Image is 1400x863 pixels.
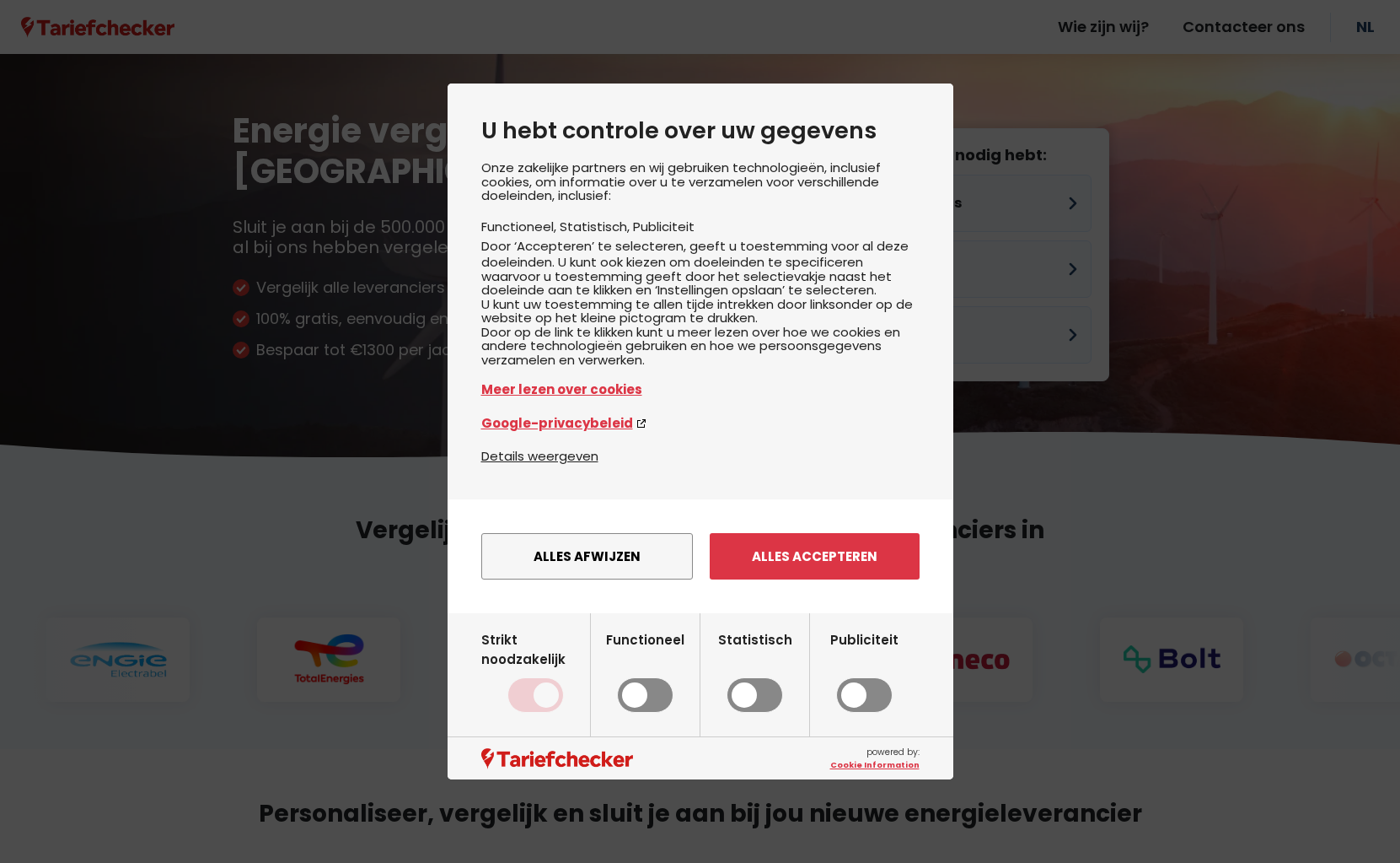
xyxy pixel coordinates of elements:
[606,630,684,713] label: Functioneel
[560,218,633,235] li: Statistisch
[481,218,560,235] li: Functioneel
[710,533,920,580] button: Alles accepteren
[448,499,953,613] div: menu
[481,533,693,580] button: Alles afwijzen
[481,117,920,144] h2: U hebt controle over uw gegevens
[481,748,633,769] img: logo
[830,630,898,713] label: Publiciteit
[633,218,695,235] li: Publiciteit
[830,759,920,771] a: Cookie Information
[718,630,792,713] label: Statistisch
[481,413,920,433] a: Google-privacybeleid
[481,161,920,446] div: Onze zakelijke partners en wij gebruiken technologieën, inclusief cookies, om informatie over u t...
[481,630,590,713] label: Strikt noodzakelijk
[481,446,598,466] button: Details weergeven
[481,380,920,399] a: Meer lezen over cookies
[830,746,920,771] span: powered by:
